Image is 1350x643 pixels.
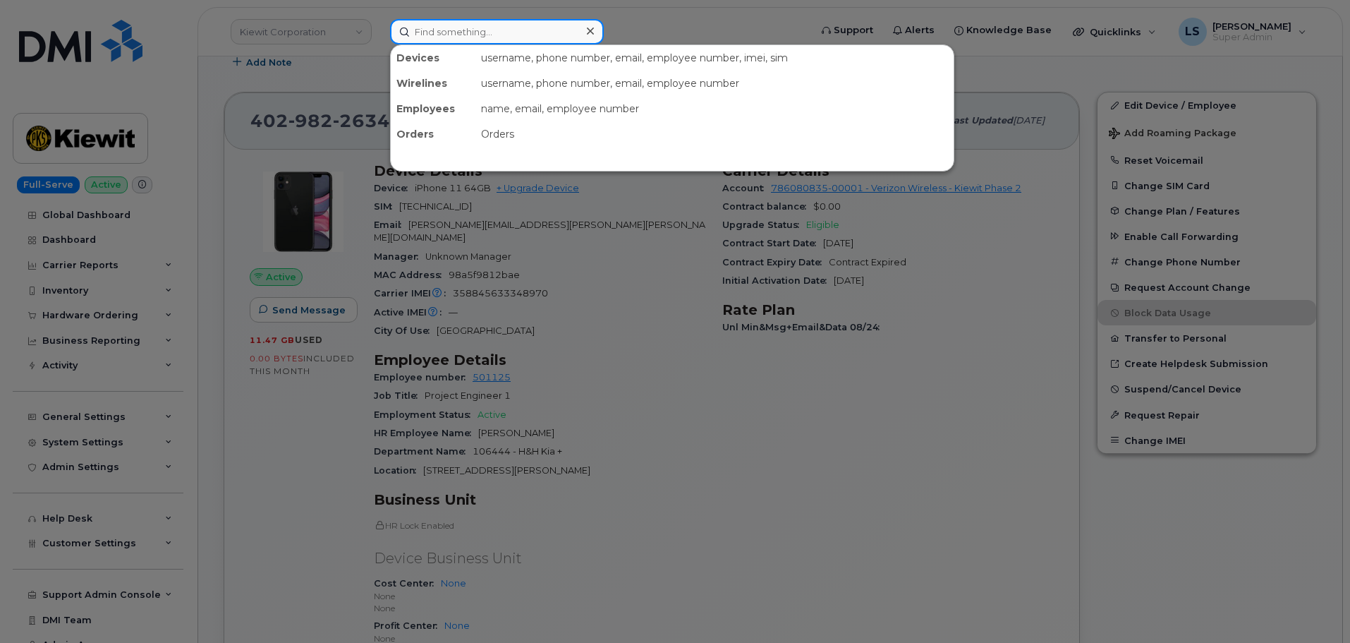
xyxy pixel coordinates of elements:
input: Find something... [390,19,604,44]
div: Wirelines [391,71,475,96]
div: username, phone number, email, employee number [475,71,954,96]
div: name, email, employee number [475,96,954,121]
div: username, phone number, email, employee number, imei, sim [475,45,954,71]
div: Devices [391,45,475,71]
div: Orders [475,121,954,147]
div: Orders [391,121,475,147]
div: Employees [391,96,475,121]
iframe: Messenger Launcher [1289,582,1339,632]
